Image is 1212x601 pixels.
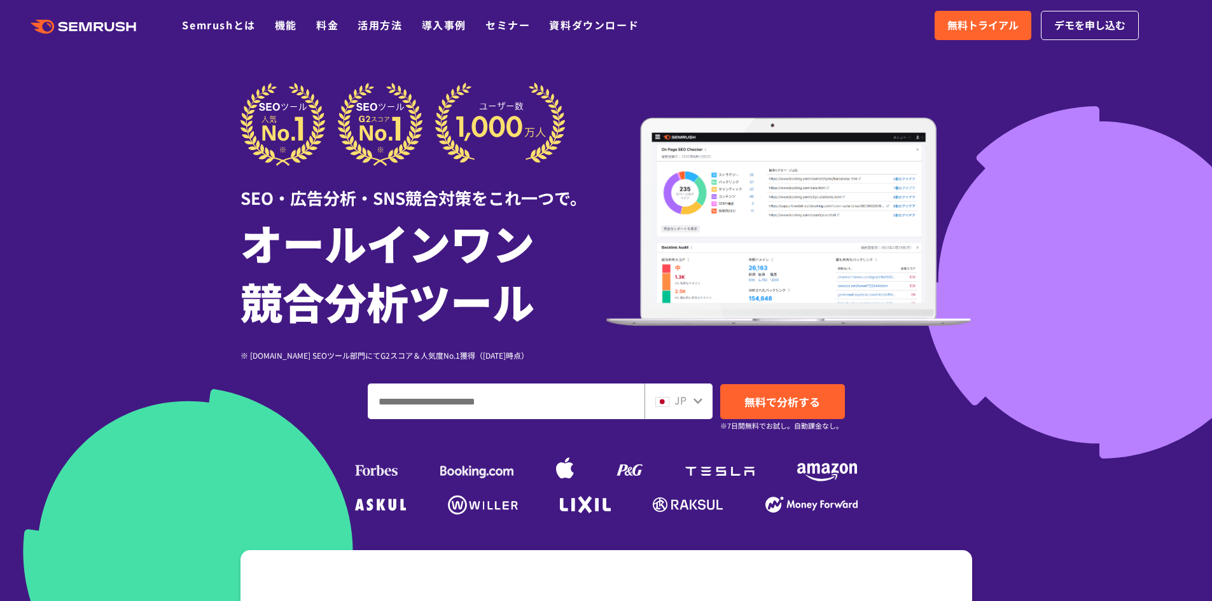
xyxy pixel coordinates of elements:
[316,17,338,32] a: 料金
[240,349,606,361] div: ※ [DOMAIN_NAME] SEOツール部門にてG2スコア＆人気度No.1獲得（[DATE]時点）
[947,17,1019,34] span: 無料トライアル
[368,384,644,418] input: ドメイン、キーワードまたはURLを入力してください
[935,11,1031,40] a: 無料トライアル
[240,213,606,330] h1: オールインワン 競合分析ツール
[358,17,402,32] a: 活用方法
[674,392,686,408] span: JP
[182,17,255,32] a: Semrushとは
[240,166,606,210] div: SEO・広告分析・SNS競合対策をこれ一つで。
[485,17,530,32] a: セミナー
[1054,17,1125,34] span: デモを申し込む
[744,394,820,410] span: 無料で分析する
[549,17,639,32] a: 資料ダウンロード
[720,420,843,432] small: ※7日間無料でお試し。自動課金なし。
[422,17,466,32] a: 導入事例
[1041,11,1139,40] a: デモを申し込む
[275,17,297,32] a: 機能
[720,384,845,419] a: 無料で分析する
